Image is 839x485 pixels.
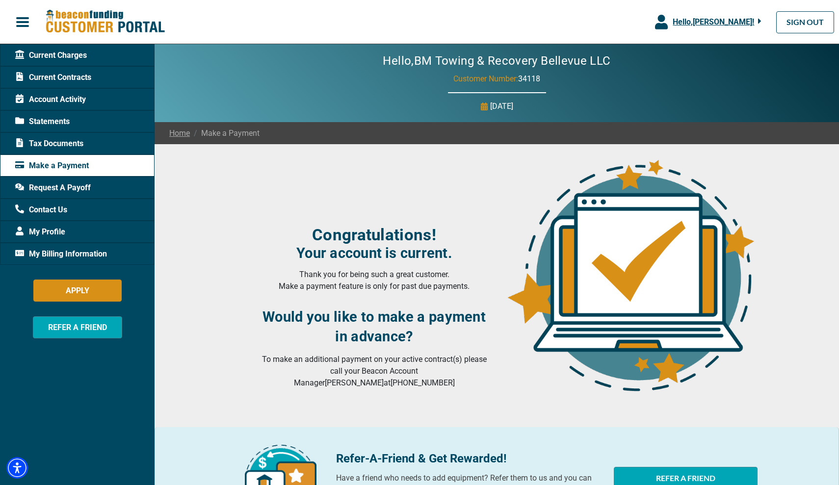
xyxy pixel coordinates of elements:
[258,245,491,261] h4: Your account is current.
[776,11,834,33] a: SIGN OUT
[336,450,602,467] p: Refer-A-Friend & Get Rewarded!
[15,160,89,172] span: Make a Payment
[15,94,86,105] span: Account Activity
[15,72,91,83] span: Current Contracts
[15,138,83,150] span: Tax Documents
[190,128,260,139] span: Make a Payment
[15,50,87,61] span: Current Charges
[45,9,165,34] img: Beacon Funding Customer Portal Logo
[15,248,107,260] span: My Billing Information
[490,101,513,112] p: [DATE]
[33,316,122,338] button: REFER A FRIEND
[503,156,757,391] img: account-upto-date.png
[15,226,65,238] span: My Profile
[258,269,491,292] p: Thank you for being such a great customer. Make a payment feature is only for past due payments.
[673,17,754,26] span: Hello, [PERSON_NAME] !
[518,74,540,83] span: 34118
[353,54,640,68] h2: Hello, BM Towing & Recovery Bellevue LLC
[15,116,70,128] span: Statements
[258,354,491,389] p: To make an additional payment on your active contract(s) please call your Beacon Account Manager ...
[258,307,491,346] h3: Would you like to make a payment in advance?
[15,182,91,194] span: Request A Payoff
[33,280,122,302] button: APPLY
[258,225,491,245] h3: Congratulations!
[453,74,518,83] span: Customer Number:
[6,457,28,479] div: Accessibility Menu
[169,128,190,139] a: Home
[15,204,67,216] span: Contact Us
